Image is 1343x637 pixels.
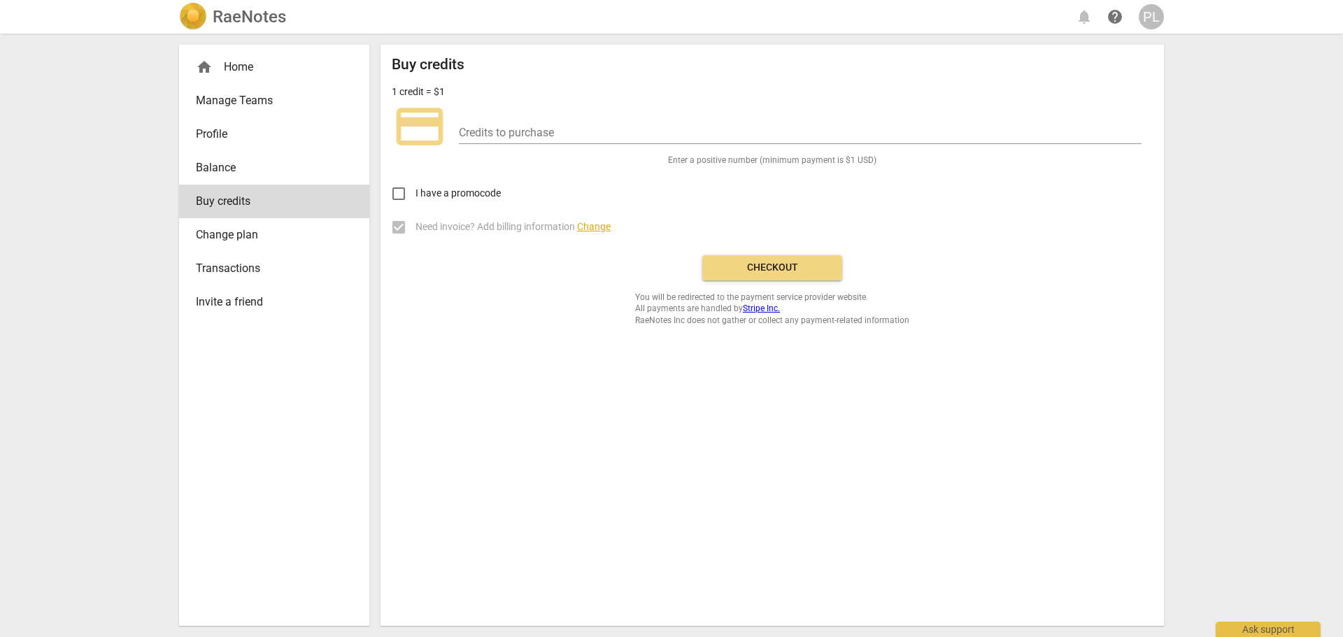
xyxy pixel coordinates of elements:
[179,252,369,285] a: Transactions
[196,159,341,176] span: Balance
[713,261,831,275] span: Checkout
[196,59,341,76] div: Home
[196,294,341,310] span: Invite a friend
[196,59,213,76] span: home
[179,50,369,84] div: Home
[179,185,369,218] a: Buy credits
[179,84,369,117] a: Manage Teams
[1216,622,1321,637] div: Ask support
[1139,4,1164,29] button: PL
[179,3,286,31] a: LogoRaeNotes
[415,186,501,201] span: I have a promocode
[392,99,448,155] span: credit_card
[196,227,341,243] span: Change plan
[213,7,286,27] h2: RaeNotes
[415,220,611,234] span: Need invoice? Add billing information
[392,85,445,99] p: 1 credit = $1
[196,92,341,109] span: Manage Teams
[702,255,842,280] button: Checkout
[577,221,611,232] span: Change
[179,117,369,151] a: Profile
[1107,8,1123,25] span: help
[179,151,369,185] a: Balance
[1102,4,1128,29] a: Help
[743,303,780,313] a: Stripe Inc.
[196,260,341,277] span: Transactions
[179,3,207,31] img: Logo
[196,193,341,210] span: Buy credits
[179,285,369,319] a: Invite a friend
[392,56,464,73] h2: Buy credits
[668,155,876,166] span: Enter a positive number (minimum payment is $1 USD)
[196,126,341,143] span: Profile
[179,218,369,252] a: Change plan
[635,292,909,327] span: You will be redirected to the payment service provider website. All payments are handled by RaeNo...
